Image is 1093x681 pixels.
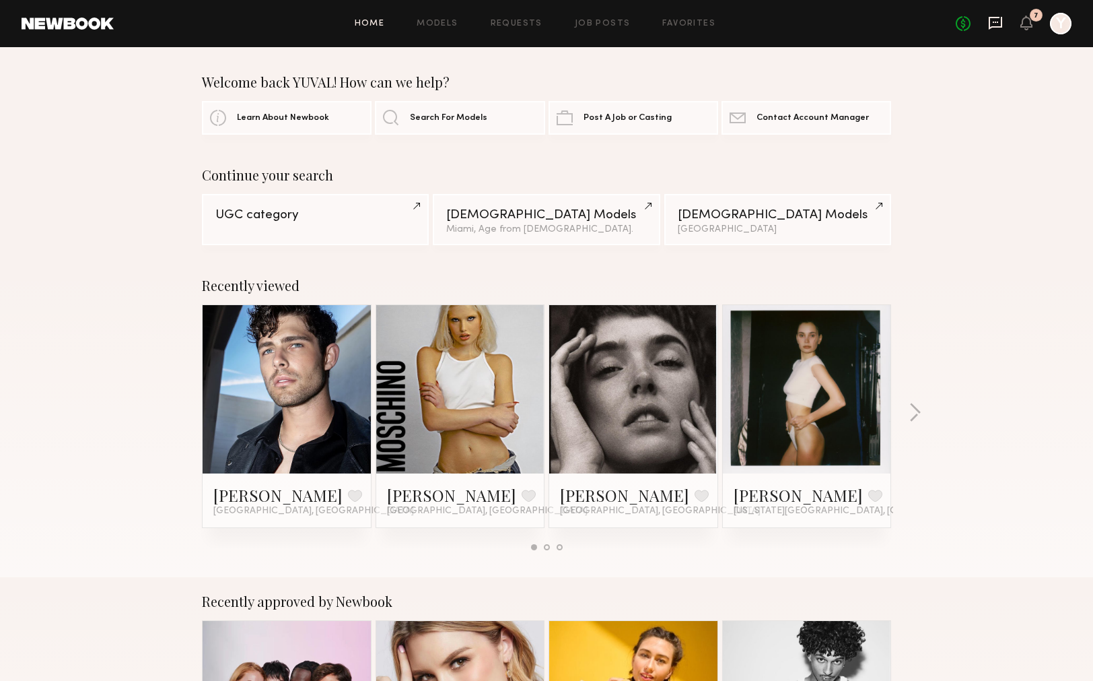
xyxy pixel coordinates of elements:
[491,20,542,28] a: Requests
[678,225,878,234] div: [GEOGRAPHIC_DATA]
[734,506,985,517] span: [US_STATE][GEOGRAPHIC_DATA], [GEOGRAPHIC_DATA]
[202,194,429,245] a: UGC category
[387,484,516,506] a: [PERSON_NAME]
[721,101,891,135] a: Contact Account Manager
[756,114,869,123] span: Contact Account Manager
[202,593,891,610] div: Recently approved by Newbook
[433,194,660,245] a: [DEMOGRAPHIC_DATA] ModelsMiami, Age from [DEMOGRAPHIC_DATA].
[584,114,672,123] span: Post A Job or Casting
[375,101,544,135] a: Search For Models
[202,74,891,90] div: Welcome back YUVAL! How can we help?
[237,114,329,123] span: Learn About Newbook
[215,209,415,222] div: UGC category
[662,20,715,28] a: Favorites
[734,484,863,506] a: [PERSON_NAME]
[410,114,487,123] span: Search For Models
[446,225,646,234] div: Miami, Age from [DEMOGRAPHIC_DATA].
[213,506,414,517] span: [GEOGRAPHIC_DATA], [GEOGRAPHIC_DATA]
[1050,13,1071,34] a: Y
[417,20,458,28] a: Models
[575,20,631,28] a: Job Posts
[355,20,385,28] a: Home
[446,209,646,222] div: [DEMOGRAPHIC_DATA] Models
[1034,12,1038,20] div: 7
[387,506,588,517] span: [GEOGRAPHIC_DATA], [GEOGRAPHIC_DATA]
[664,194,891,245] a: [DEMOGRAPHIC_DATA] Models[GEOGRAPHIC_DATA]
[202,278,891,294] div: Recently viewed
[213,484,343,506] a: [PERSON_NAME]
[549,101,718,135] a: Post A Job or Casting
[202,167,891,183] div: Continue your search
[202,101,372,135] a: Learn About Newbook
[560,506,761,517] span: [GEOGRAPHIC_DATA], [GEOGRAPHIC_DATA]
[678,209,878,222] div: [DEMOGRAPHIC_DATA] Models
[560,484,689,506] a: [PERSON_NAME]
